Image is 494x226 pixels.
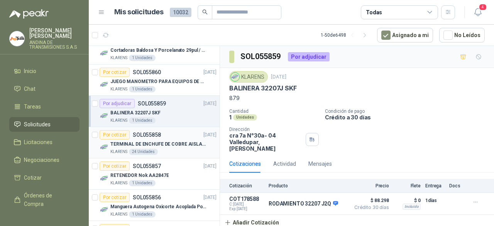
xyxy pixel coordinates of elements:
[321,29,371,41] div: 1 - 50 de 6498
[24,85,36,93] span: Chat
[229,160,261,168] div: Cotizaciones
[129,86,156,92] div: 1 Unidades
[203,69,217,76] p: [DATE]
[229,114,232,121] p: 1
[229,202,264,207] span: C: [DATE]
[129,149,158,155] div: 24 Unidades
[231,73,239,81] img: Company Logo
[269,183,346,189] p: Producto
[308,160,332,168] div: Mensajes
[471,5,485,19] button: 4
[110,47,206,54] p: Cortadoras Baldosa Y Porcelanato 29pul / 74cm - Truper 15827
[24,138,52,146] span: Licitaciones
[394,196,421,205] p: $ 0
[439,28,485,42] button: No Leídos
[29,28,80,39] p: [PERSON_NAME] [PERSON_NAME]
[110,109,161,117] p: BALINERA 32207J SKF
[9,99,80,114] a: Tareas
[229,207,264,211] span: Exp: [DATE]
[229,84,297,92] p: BALINERA 32207J SKF
[110,211,127,218] p: KLARENS
[133,132,161,138] p: SOL055858
[24,173,42,182] span: Cotizar
[29,40,80,49] p: ANDINA DE TRANSMISIONES S.A.S
[100,143,109,152] img: Company Logo
[100,99,135,108] div: Por adjudicar
[89,96,220,127] a: Por adjudicarSOL055859[DATE] Company LogoBALINERA 32207J SKFKLARENS1 Unidades
[9,82,80,96] a: Chat
[229,132,303,152] p: cra 7a N°30a- 04 Valledupar , [PERSON_NAME]
[110,117,127,124] p: KLARENS
[110,78,206,85] p: JUEGO MANOMETRO PARA EQUIPOS DE ARGON Y OXICORTE VICTOR
[129,180,156,186] div: 1 Unidades
[350,205,389,210] span: Crédito 30 días
[133,163,161,169] p: SOL055857
[273,160,296,168] div: Actividad
[202,9,208,15] span: search
[133,70,161,75] p: SOL055860
[325,109,491,114] p: Condición de pago
[129,211,156,218] div: 1 Unidades
[133,195,161,200] p: SOL055856
[138,101,166,106] p: SOL055859
[9,170,80,185] a: Cotizar
[100,174,109,183] img: Company Logo
[403,204,421,210] div: Incluido
[366,8,382,17] div: Todas
[129,117,156,124] div: 1 Unidades
[350,196,389,205] span: $ 88.298
[203,194,217,201] p: [DATE]
[229,127,303,132] p: Dirección
[377,28,433,42] button: Asignado a mi
[89,127,220,158] a: Por cotizarSOL055858[DATE] Company LogoTERMINAL DE ENCHUFE DE COBRE AISLADO PARA 12AWGKLARENS24 U...
[9,135,80,150] a: Licitaciones
[100,161,130,171] div: Por cotizar
[89,65,220,96] a: Por cotizarSOL055860[DATE] Company LogoJUEGO MANOMETRO PARA EQUIPOS DE ARGON Y OXICORTE VICTORKLA...
[203,100,217,107] p: [DATE]
[24,67,36,75] span: Inicio
[233,114,257,121] div: Unidades
[288,52,330,61] div: Por adjudicar
[9,64,80,78] a: Inicio
[425,196,445,205] p: 1 días
[24,102,41,111] span: Tareas
[10,31,24,46] img: Company Logo
[229,183,264,189] p: Cotización
[229,71,268,83] div: KLARENS
[9,188,80,211] a: Órdenes de Compra
[110,180,127,186] p: KLARENS
[9,153,80,167] a: Negociaciones
[449,183,465,189] p: Docs
[203,131,217,139] p: [DATE]
[229,94,485,102] p: 879
[24,120,51,129] span: Solicitudes
[100,49,109,58] img: Company Logo
[100,205,109,214] img: Company Logo
[479,3,487,11] span: 4
[350,183,389,189] p: Precio
[9,9,49,19] img: Logo peakr
[229,109,319,114] p: Cantidad
[89,190,220,221] a: Por cotizarSOL055856[DATE] Company LogoManguera Autogena Oxicorte Acoplada Por 10 MetrosKLARENS1 ...
[203,163,217,170] p: [DATE]
[229,196,264,202] p: COT178588
[129,55,156,61] div: 1 Unidades
[100,80,109,89] img: Company Logo
[240,51,282,63] h3: SOL055859
[425,183,445,189] p: Entrega
[271,73,286,81] p: [DATE]
[110,149,127,155] p: KLARENS
[110,141,206,148] p: TERMINAL DE ENCHUFE DE COBRE AISLADO PARA 12AWG
[269,201,338,207] p: RODAMIENTO 32207 J2Q
[100,111,109,121] img: Company Logo
[110,86,127,92] p: KLARENS
[110,55,127,61] p: KLARENS
[89,33,220,65] a: Por cotizarSOL055861[DATE] Company LogoCortadoras Baldosa Y Porcelanato 29pul / 74cm - Truper 158...
[170,8,191,17] span: 10032
[24,191,72,208] span: Órdenes de Compra
[114,7,164,18] h1: Mis solicitudes
[325,114,491,121] p: Crédito a 30 días
[9,117,80,132] a: Solicitudes
[394,183,421,189] p: Flete
[110,172,169,179] p: RETENEDOR Nok AA2847E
